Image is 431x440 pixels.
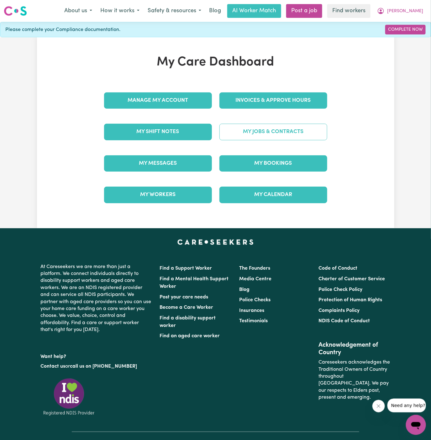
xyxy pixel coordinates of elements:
[104,155,212,172] a: My Messages
[70,364,137,369] a: call us on [PHONE_NUMBER]
[239,298,271,303] a: Police Checks
[160,305,213,310] a: Become a Care Worker
[239,318,268,324] a: Testimonials
[160,277,229,289] a: Find a Mental Health Support Worker
[5,26,120,34] span: Please complete your Compliance documentation.
[318,308,360,313] a: Complaints Policy
[387,8,423,15] span: [PERSON_NAME]
[60,4,96,18] button: About us
[318,266,357,271] a: Code of Conduct
[372,400,385,412] iframe: Close message
[227,4,281,18] a: AI Worker Match
[318,341,390,356] h2: Acknowledgement of Country
[373,4,427,18] button: My Account
[318,298,382,303] a: Protection of Human Rights
[160,334,220,339] a: Find an aged care worker
[387,399,426,412] iframe: Message from company
[205,4,225,18] a: Blog
[41,377,97,417] img: Registered NDIS provider
[318,356,390,403] p: Careseekers acknowledges the Traditional Owners of Country throughout [GEOGRAPHIC_DATA]. We pay o...
[239,308,264,313] a: Insurances
[160,316,216,328] a: Find a disability support worker
[104,124,212,140] a: My Shift Notes
[177,240,254,245] a: Careseekers home page
[286,4,322,18] a: Post a job
[406,415,426,435] iframe: Button to launch messaging window
[318,277,385,282] a: Charter of Customer Service
[41,360,152,372] p: or
[160,295,208,300] a: Post your care needs
[385,25,426,34] a: Complete Now
[318,318,370,324] a: NDIS Code of Conduct
[219,92,327,109] a: Invoices & Approve Hours
[160,266,212,271] a: Find a Support Worker
[219,187,327,203] a: My Calendar
[239,266,270,271] a: The Founders
[41,261,152,336] p: At Careseekers we are more than just a platform. We connect individuals directly to disability su...
[239,287,250,292] a: Blog
[41,351,152,360] p: Want help?
[219,124,327,140] a: My Jobs & Contracts
[104,92,212,109] a: Manage My Account
[219,155,327,172] a: My Bookings
[318,287,362,292] a: Police Check Policy
[4,5,27,17] img: Careseekers logo
[144,4,205,18] button: Safety & resources
[327,4,371,18] a: Find workers
[4,4,27,18] a: Careseekers logo
[41,364,66,369] a: Contact us
[239,277,271,282] a: Media Centre
[100,55,331,70] h1: My Care Dashboard
[96,4,144,18] button: How it works
[104,187,212,203] a: My Workers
